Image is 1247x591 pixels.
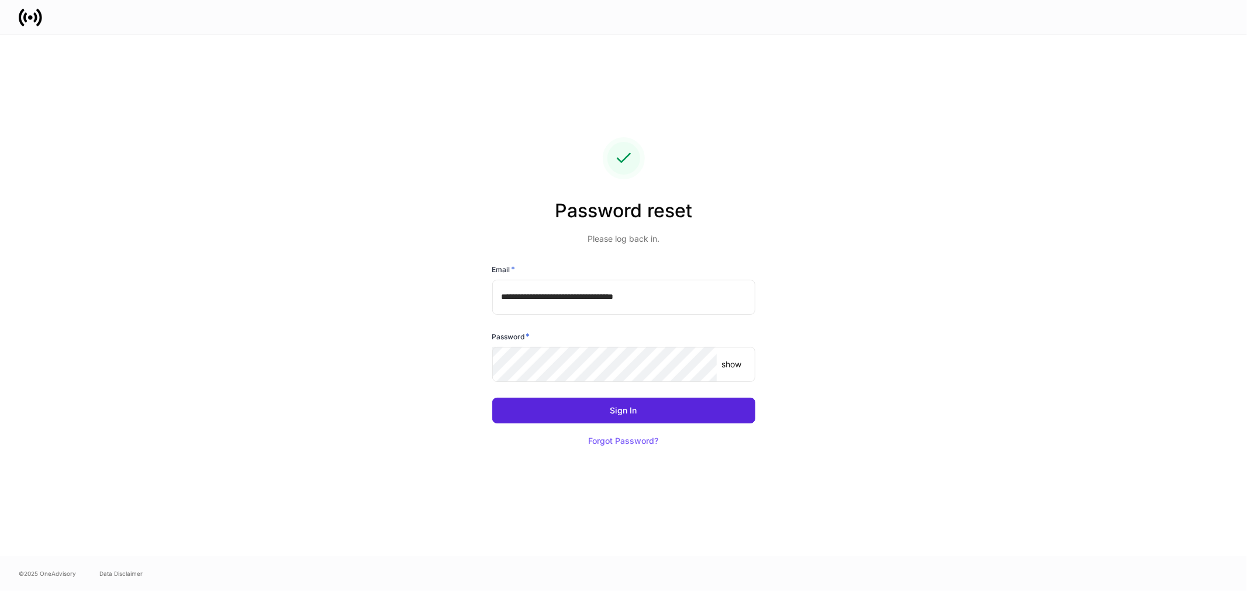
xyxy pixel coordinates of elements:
div: Forgot Password? [589,437,659,445]
button: Forgot Password? [574,428,673,454]
h6: Email [492,263,516,275]
button: Sign In [492,398,755,423]
p: Please log back in. [492,233,755,245]
p: show [721,359,741,370]
div: Sign In [610,406,637,415]
a: Data Disclaimer [99,569,143,578]
h2: Password reset [492,198,755,233]
span: © 2025 OneAdvisory [19,569,76,578]
h6: Password [492,331,530,342]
